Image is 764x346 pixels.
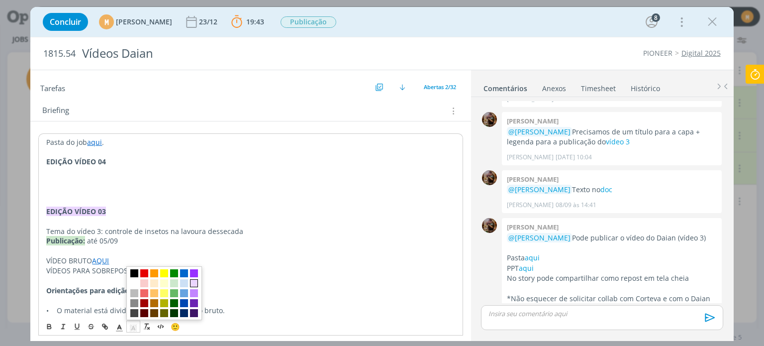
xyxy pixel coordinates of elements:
a: aqui [87,137,102,147]
button: Publicação [280,16,337,28]
button: 🙂 [168,321,182,333]
span: @[PERSON_NAME] [508,185,571,194]
p: Pode publicar o vídeo do Daian (vídeo 3) [507,233,717,243]
a: vídeo 3 [606,137,630,146]
p: Tema do vídeo 3: controle de insetos na lavoura dessecada [46,227,455,236]
span: Tarefas [40,81,65,93]
strong: EDIÇÃO VÍDEO 04 [46,157,106,166]
span: Abertas 2/32 [424,83,456,91]
span: Cor de Fundo [126,321,140,333]
button: M[PERSON_NAME] [99,14,172,29]
a: doc [600,185,612,194]
p: Precisamos de um título para a capa + legenda para a publicação do [507,127,717,147]
a: aqui [519,263,534,273]
a: Digital 2025 [681,48,721,58]
strong: Publicação: [46,236,85,245]
p: VÍDEOS PARA SOBREPOSIÇÃO [46,266,455,276]
span: @[PERSON_NAME] [508,127,571,136]
p: VÍDEO BRUTO [46,256,455,266]
p: Pasta do job . [46,137,455,147]
p: [PERSON_NAME] [507,201,554,210]
button: 8 [644,14,660,30]
p: [PERSON_NAME] [507,153,554,162]
img: A [482,218,497,233]
p: PPT [507,263,717,273]
p: No story pode compartilhar como repost em tela cheia [507,273,717,283]
span: 1815.54 [43,48,76,59]
p: Pasta [507,253,717,263]
span: até 05/09 [87,236,118,245]
span: [DATE] 10:04 [556,153,592,162]
span: • O material está dividido em um único vídeo bruto. [46,306,225,315]
strong: EDIÇÃO VÍDEO 03 [46,207,106,216]
div: M [99,14,114,29]
button: Concluir [43,13,88,31]
span: Publicação [281,16,336,28]
p: Texto no [507,185,717,195]
div: Anexos [542,84,566,94]
button: 19:43 [229,14,267,30]
b: [PERSON_NAME] [507,223,559,231]
b: [PERSON_NAME] [507,175,559,184]
div: dialog [30,7,733,341]
a: Histórico [630,79,661,94]
img: arrow-down.svg [399,84,405,90]
div: 8 [652,13,660,22]
span: Briefing [42,105,69,117]
span: 08/09 às 14:41 [556,201,596,210]
strong: Orientações para edição: [46,286,131,295]
span: [PERSON_NAME] [116,18,172,25]
div: 23/12 [199,18,219,25]
a: AQUI [92,256,109,265]
a: PIONEER [643,48,672,58]
a: Timesheet [580,79,616,94]
img: A [482,112,497,127]
span: • Após a edição e unificação, o vídeo final deve ter menos de 90 segundos. [46,315,300,325]
a: Comentários [483,79,528,94]
a: aqui [525,253,540,262]
div: Vídeos Daian [78,41,434,66]
img: A [482,170,497,185]
p: *Não esquecer de solicitar collab com Corteva e com o Daian [507,294,717,304]
span: Cor do Texto [112,321,126,333]
span: 🙂 [171,322,180,332]
span: 19:43 [246,17,264,26]
span: Concluir [50,18,81,26]
b: [PERSON_NAME] [507,116,559,125]
span: @[PERSON_NAME] [508,233,571,242]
